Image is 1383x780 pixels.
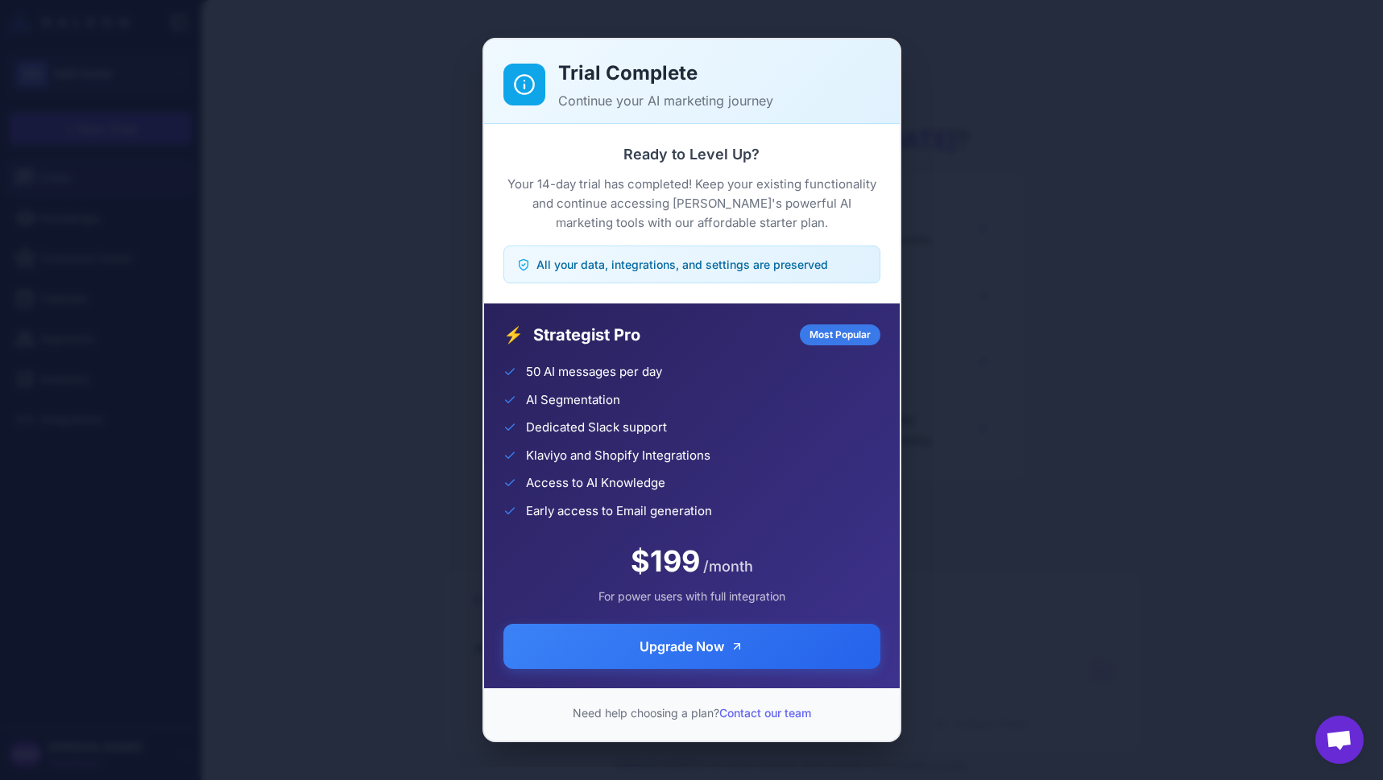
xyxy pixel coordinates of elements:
button: Upgrade Now [503,624,880,669]
h3: Ready to Level Up? [503,143,880,165]
span: 50 AI messages per day [526,363,662,382]
span: All your data, integrations, and settings are preserved [536,256,828,273]
span: Early access to Email generation [526,502,712,521]
p: Need help choosing a plan? [503,704,880,721]
h2: Trial Complete [558,59,880,88]
span: Upgrade Now [640,637,724,656]
span: $199 [631,539,700,583]
div: For power users with full integration [503,588,880,605]
span: /month [703,555,753,577]
p: Your 14-day trial has completed! Keep your existing functionality and continue accessing [PERSON_... [503,175,880,233]
span: AI Segmentation [526,391,620,410]
p: Continue your AI marketing journey [558,91,880,110]
a: Open chat [1315,716,1364,764]
span: Strategist Pro [533,323,790,347]
div: Most Popular [800,324,880,345]
span: Dedicated Slack support [526,419,667,437]
span: ⚡ [503,323,524,347]
a: Contact our team [719,706,811,720]
span: Access to AI Knowledge [526,474,665,493]
span: Klaviyo and Shopify Integrations [526,447,710,465]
